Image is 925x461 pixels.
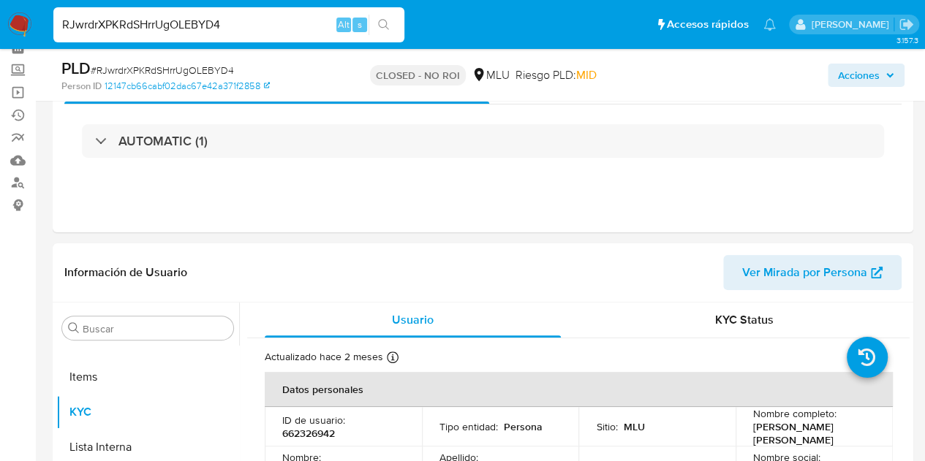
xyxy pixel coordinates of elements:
[896,34,918,46] span: 3.157.3
[811,18,894,31] p: giorgio.franco@mercadolibre.com
[715,311,774,328] span: KYC Status
[472,67,510,83] div: MLU
[56,395,239,430] button: KYC
[439,420,498,433] p: Tipo entidad :
[899,17,914,32] a: Salir
[53,15,404,34] input: Buscar usuario o caso...
[763,18,776,31] a: Notificaciones
[56,359,239,395] button: Items
[753,420,869,446] p: [PERSON_NAME] [PERSON_NAME]
[504,420,543,433] p: Persona
[369,15,399,35] button: search-icon
[118,133,208,149] h3: AUTOMATIC (1)
[838,64,880,87] span: Acciones
[91,63,234,77] span: # RJwrdrXPKRdSHrrUgOLEBYD4
[623,420,644,433] p: MLU
[68,322,80,334] button: Buscar
[723,255,902,290] button: Ver Mirada por Persona
[370,65,466,85] p: CLOSED - NO ROI
[265,350,383,364] p: Actualizado hace 2 meses
[667,17,749,32] span: Accesos rápidos
[82,124,884,158] div: AUTOMATIC (1)
[61,56,91,80] b: PLD
[358,18,362,31] span: s
[61,80,102,93] b: Person ID
[753,407,837,420] p: Nombre completo :
[282,414,345,427] p: ID de usuario :
[392,311,434,328] span: Usuario
[265,372,893,407] th: Datos personales
[105,80,270,93] a: 12147cb66cabf02dac67e42a371f2858
[338,18,350,31] span: Alt
[576,66,597,83] span: MID
[282,427,335,440] p: 662326942
[742,255,867,290] span: Ver Mirada por Persona
[828,64,905,87] button: Acciones
[596,420,617,433] p: Sitio :
[83,322,227,335] input: Buscar
[64,265,187,280] h1: Información de Usuario
[516,67,597,83] span: Riesgo PLD:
